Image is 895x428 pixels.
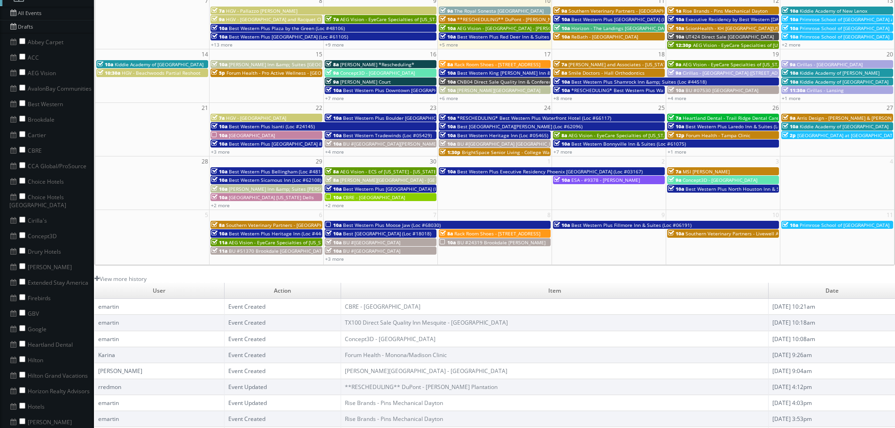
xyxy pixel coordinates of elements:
[326,70,339,76] span: 9a
[568,61,716,68] span: [PERSON_NAME] and Associates - [US_STATE][GEOGRAPHIC_DATA]
[201,49,209,59] span: 14
[571,33,638,40] span: ReBath - [GEOGRAPHIC_DATA]
[345,351,447,359] a: Forum Health - Monona/Madison Clinic
[800,70,879,76] span: Kiddie Academy of [PERSON_NAME]
[797,61,863,68] span: Cirillas - [GEOGRAPHIC_DATA]
[211,33,227,40] span: 10a
[94,331,224,347] td: emartin
[211,230,227,237] span: 10a
[340,78,391,85] span: [PERSON_NAME] Court
[462,149,553,156] span: BrightSpace Senior Living - College Walk
[440,239,456,246] span: 10a
[326,230,342,237] span: 10a
[457,132,548,139] span: Best Western Heritage Inn (Loc #05465)
[94,363,224,379] td: [PERSON_NAME]
[211,186,227,192] span: 10a
[771,49,780,59] span: 19
[343,194,405,201] span: CBRE - [GEOGRAPHIC_DATA]
[886,210,894,220] span: 11
[554,33,570,40] span: 10a
[769,379,895,395] td: [DATE] 4:12pm
[343,132,432,139] span: Best Western Tradewinds (Loc #05429)
[229,248,326,254] span: BU #51370 Brookdale [GEOGRAPHIC_DATA]
[224,411,341,427] td: Event Created
[571,78,707,85] span: Best Western Plus Shamrock Inn &amp; Suites (Loc #44518)
[782,222,798,228] span: 10a
[345,367,507,375] a: [PERSON_NAME][GEOGRAPHIC_DATA] - [GEOGRAPHIC_DATA]
[685,16,816,23] span: Executive Residency by Best Western [DATE] (Loc #44764)
[685,230,873,237] span: Southern Veterinary Partners - Livewell Animal Urgent Care of [GEOGRAPHIC_DATA]
[440,115,456,121] span: 10a
[440,78,456,85] span: 10a
[546,156,552,166] span: 1
[657,49,666,59] span: 18
[345,335,436,343] a: Concept3D - [GEOGRAPHIC_DATA]
[782,78,798,85] span: 10a
[429,103,437,113] span: 23
[211,61,227,68] span: 10a
[769,283,895,299] td: Date
[94,315,224,331] td: emartin
[343,186,462,192] span: Best Western Plus [GEOGRAPHIC_DATA] (Loc #50153)
[782,25,798,31] span: 10a
[440,25,456,31] span: 10a
[554,177,570,183] span: 10a
[211,168,227,175] span: 10a
[326,222,342,228] span: 10a
[683,168,730,175] span: MSI [PERSON_NAME]
[440,61,453,68] span: 8a
[326,168,339,175] span: 8a
[211,148,230,155] a: +3 more
[457,123,583,130] span: Best [GEOGRAPHIC_DATA][PERSON_NAME] (Loc #62096)
[229,230,331,237] span: Best Western Plus Heritage Inn (Loc #44463)
[554,16,570,23] span: 10a
[807,87,844,93] span: Cirillas - Lansing
[340,168,490,175] span: AEG Vision - ECS of [US_STATE] - [US_STATE] Valley Family Eye Care
[211,132,227,139] span: 10a
[554,78,570,85] span: 10a
[211,115,225,121] span: 7a
[769,299,895,315] td: [DATE] 10:21am
[345,303,420,311] a: CBRE - [GEOGRAPHIC_DATA]
[782,115,795,121] span: 9a
[457,16,588,23] span: **RESCHEDULING** DuPont - [PERSON_NAME] Plantation
[226,70,356,76] span: Forum Health - Pro Active Wellness - [GEOGRAPHIC_DATA]
[440,168,456,175] span: 10a
[553,148,572,155] a: +7 more
[440,87,456,93] span: 10a
[668,33,684,40] span: 10a
[554,87,570,93] span: 10a
[685,25,796,31] span: ScionHealth - KH [GEOGRAPHIC_DATA][US_STATE]
[683,8,768,14] span: Rise Brands - Pins Mechanical Dayton
[782,33,798,40] span: 10a
[439,41,458,48] a: +5 more
[769,347,895,363] td: [DATE] 9:26am
[440,70,456,76] span: 10a
[571,140,686,147] span: Best Western Bonnyville Inn & Suites (Loc #61075)
[229,132,275,139] span: [GEOGRAPHIC_DATA]
[429,156,437,166] span: 30
[457,25,619,31] span: AEG Vision - [GEOGRAPHIC_DATA] - [PERSON_NAME][GEOGRAPHIC_DATA]
[340,16,521,23] span: AEG Vision - EyeCare Specialties of [US_STATE] – EyeCare in [GEOGRAPHIC_DATA]
[224,363,341,379] td: Event Created
[568,70,645,76] span: Smile Doctors - Hall Orthodontics
[571,25,671,31] span: Horizon - The Landings [GEOGRAPHIC_DATA]
[229,61,353,68] span: [PERSON_NAME] Inn &amp; Suites [GEOGRAPHIC_DATA]
[211,202,230,209] a: +2 more
[326,186,342,192] span: 10a
[554,222,570,228] span: 10a
[668,123,684,130] span: 10a
[343,222,441,228] span: Best Western Plus Moose Jaw (Loc #68030)
[800,33,889,40] span: Primrose School of [GEOGRAPHIC_DATA]
[340,70,415,76] span: Concept3D - [GEOGRAPHIC_DATA]
[782,61,795,68] span: 9a
[94,411,224,427] td: emartin
[341,283,769,299] td: Item
[685,87,758,93] span: BU #07530 [GEOGRAPHIC_DATA]
[457,87,540,93] span: [PERSON_NAME][GEOGRAPHIC_DATA]
[668,61,681,68] span: 9a
[326,16,339,23] span: 7a
[94,275,147,283] a: View more history
[668,168,681,175] span: 7a
[224,283,341,299] td: Action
